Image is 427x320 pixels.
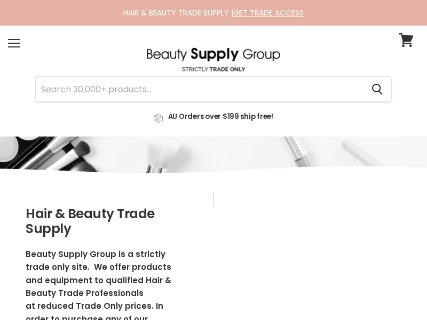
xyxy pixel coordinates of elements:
[35,76,392,102] form: Product
[26,206,188,236] h2: Hair & Beauty Trade Supply
[233,7,304,18] a: GET TRADE ACCESS
[363,77,391,101] button: Search
[36,77,363,101] input: Search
